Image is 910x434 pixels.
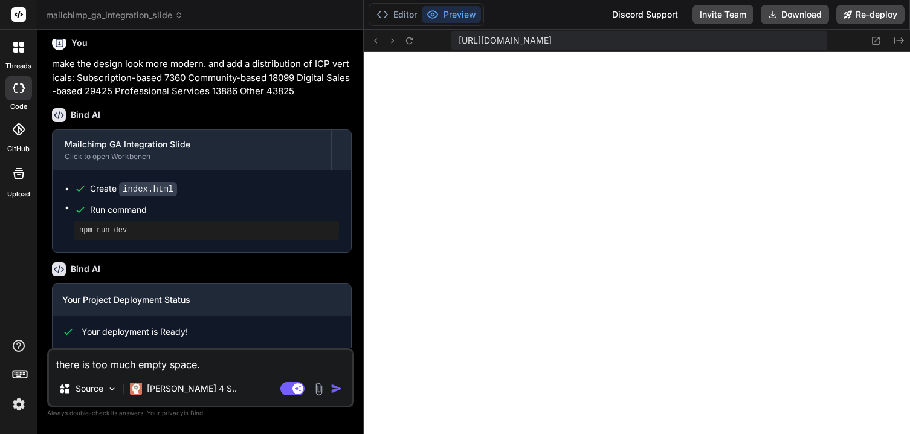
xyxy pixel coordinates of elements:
[7,189,30,199] label: Upload
[147,383,237,395] p: [PERSON_NAME] 4 S..
[107,384,117,394] img: Pick Models
[7,144,30,154] label: GitHub
[605,5,685,24] div: Discord Support
[692,5,753,24] button: Invite Team
[130,383,142,395] img: Claude 4 Sonnet
[90,204,339,216] span: Run command
[119,182,177,196] code: index.html
[372,6,422,23] button: Editor
[76,383,103,395] p: Source
[65,152,319,161] div: Click to open Workbench
[49,350,352,372] textarea: there is too much empty space.
[71,37,88,49] h6: You
[62,294,341,306] h3: Your Project Deployment Status
[312,382,326,396] img: attachment
[71,263,100,275] h6: Bind AI
[5,61,31,71] label: threads
[459,34,552,47] span: [URL][DOMAIN_NAME]
[82,326,188,338] span: Your deployment is Ready!
[90,183,177,195] div: Create
[47,407,354,419] p: Always double-check its answers. Your in Bind
[422,6,481,23] button: Preview
[62,348,341,379] div: [URL][DOMAIN_NAME]
[10,102,27,112] label: code
[52,57,352,99] p: make the design look more modern. and add a distribution of ICP verticals: Subscription-based 736...
[331,383,343,395] img: icon
[836,5,905,24] button: Re-deploy
[46,9,183,21] span: mailchimp_ga_integration_slide
[761,5,829,24] button: Download
[71,109,100,121] h6: Bind AI
[8,394,29,415] img: settings
[53,130,331,170] button: Mailchimp GA Integration SlideClick to open Workbench
[79,225,334,235] pre: npm run dev
[65,138,319,151] div: Mailchimp GA Integration Slide
[162,409,184,416] span: privacy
